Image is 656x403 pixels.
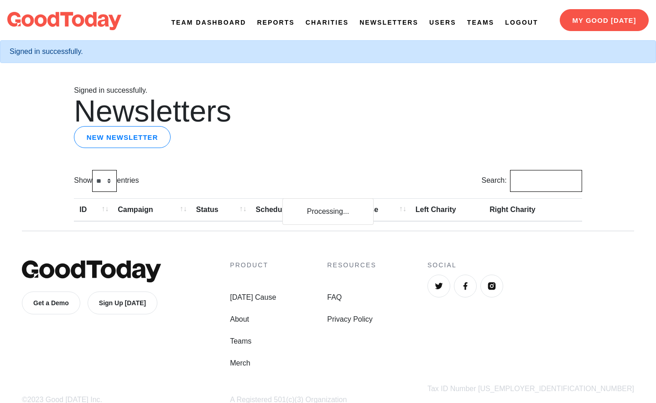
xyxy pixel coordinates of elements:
img: GoodToday [22,260,161,282]
a: [DATE] Cause [230,292,276,303]
p: Signed in successfully. [74,85,582,96]
label: Search: [482,170,582,192]
a: Teams [230,336,276,347]
img: Instagram [487,281,496,291]
div: Signed in successfully. [10,46,646,57]
th: Campaign [112,198,191,222]
a: Instagram [480,275,503,297]
a: New newsletter [74,126,170,148]
h4: Social [427,260,634,270]
h1: Newsletters [74,96,582,126]
label: Show entries [74,170,139,192]
a: Team Dashboard [171,18,246,27]
a: Merch [230,358,276,369]
a: Reports [257,18,294,27]
th: Status [191,198,250,222]
img: logo-dark-da6b47b19159aada33782b937e4e11ca563a98e0ec6b0b8896e274de7198bfd4.svg [7,12,121,30]
th: Right Charity [484,198,566,222]
th: Cause [351,198,410,222]
a: My Good [DATE] [560,9,649,31]
a: Users [429,18,456,27]
th: ID [74,198,112,222]
a: Charities [306,18,349,27]
img: Facebook [461,281,470,291]
a: FAQ [327,292,376,303]
div: Processing... [282,198,374,225]
input: Search: [510,170,582,192]
a: Logout [505,18,538,27]
a: Newsletters [359,18,418,27]
a: Teams [467,18,495,27]
a: Facebook [454,275,477,297]
th: Left Charity [410,198,484,222]
a: Twitter [427,275,450,297]
h4: Resources [327,260,376,270]
a: Privacy Policy [327,314,376,325]
div: Tax ID Number [US_EMPLOYER_IDENTIFICATION_NUMBER] [427,383,634,394]
select: Showentries [92,170,117,192]
th: Scheduled For [250,198,351,222]
a: Sign Up [DATE] [88,292,157,314]
a: Get a Demo [22,292,80,314]
h4: Product [230,260,276,270]
img: Twitter [434,281,443,291]
a: About [230,314,276,325]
